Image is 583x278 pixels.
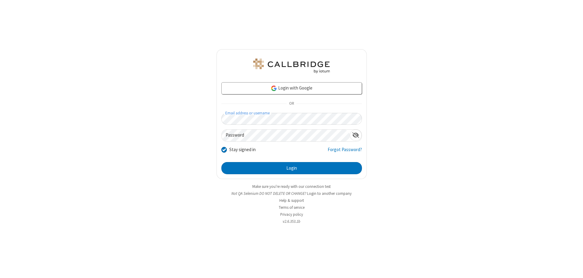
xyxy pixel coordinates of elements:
div: Show password [350,130,362,141]
button: Login [221,162,362,174]
img: QA Selenium DO NOT DELETE OR CHANGE [252,59,331,73]
button: Login to another company [307,191,352,196]
img: google-icon.png [271,85,277,92]
label: Stay signed in [229,146,256,153]
input: Password [222,130,350,141]
a: Make sure you're ready with our connection test [252,184,331,189]
li: v2.6.353.1b [216,219,367,224]
span: OR [287,100,296,108]
a: Help & support [279,198,304,203]
input: Email address or username [221,113,362,125]
li: Not QA Selenium DO NOT DELETE OR CHANGE? [216,191,367,196]
a: Forgot Password? [328,146,362,158]
a: Login with Google [221,82,362,94]
a: Privacy policy [280,212,303,217]
a: Terms of service [279,205,305,210]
